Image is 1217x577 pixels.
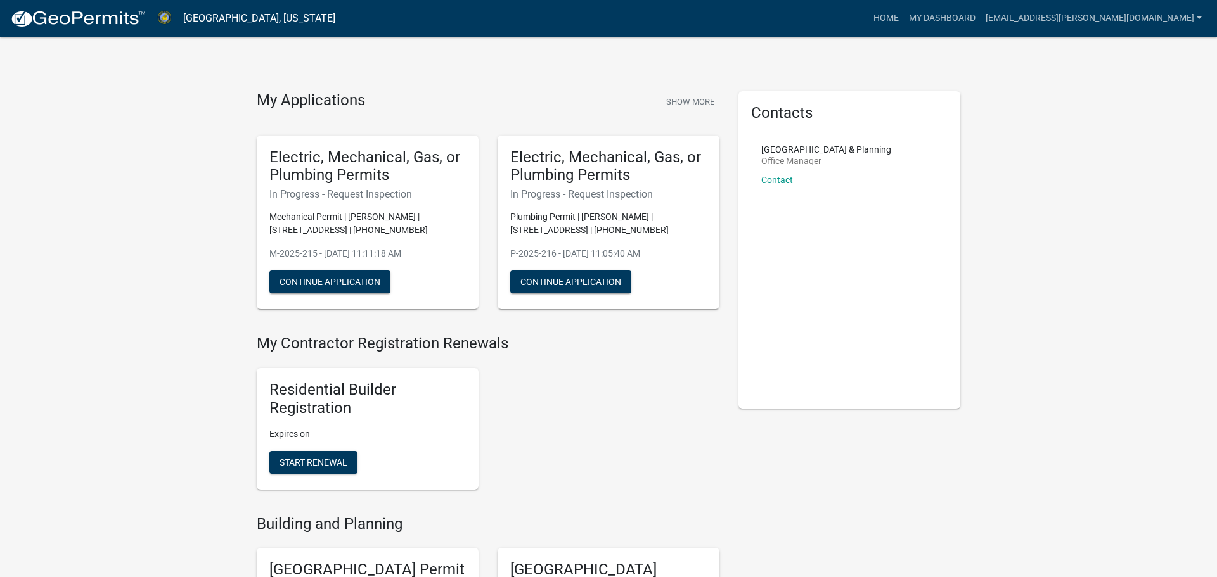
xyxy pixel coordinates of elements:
h5: Electric, Mechanical, Gas, or Plumbing Permits [269,148,466,185]
h5: Contacts [751,104,948,122]
h4: My Contractor Registration Renewals [257,334,719,353]
h6: In Progress - Request Inspection [269,188,466,200]
h6: In Progress - Request Inspection [510,188,707,200]
a: [GEOGRAPHIC_DATA], [US_STATE] [183,8,335,29]
span: Start Renewal [280,457,347,467]
button: Continue Application [510,270,631,293]
a: Contact [761,175,793,185]
h4: My Applications [257,91,365,110]
p: P-2025-216 - [DATE] 11:05:40 AM [510,247,707,260]
p: [GEOGRAPHIC_DATA] & Planning [761,145,891,154]
button: Show More [661,91,719,112]
h4: Building and Planning [257,515,719,533]
button: Continue Application [269,270,390,293]
button: Start Renewal [269,451,357,474]
a: [EMAIL_ADDRESS][PERSON_NAME][DOMAIN_NAME] [981,6,1207,30]
a: Home [868,6,904,30]
wm-registration-list-section: My Contractor Registration Renewals [257,334,719,499]
h5: Electric, Mechanical, Gas, or Plumbing Permits [510,148,707,185]
p: Mechanical Permit | [PERSON_NAME] | [STREET_ADDRESS] | [PHONE_NUMBER] [269,210,466,237]
img: Abbeville County, South Carolina [156,10,173,27]
h5: Residential Builder Registration [269,381,466,417]
a: My Dashboard [904,6,981,30]
p: M-2025-215 - [DATE] 11:11:18 AM [269,247,466,260]
p: Office Manager [761,156,891,165]
p: Expires on [269,428,466,441]
p: Plumbing Permit | [PERSON_NAME] | [STREET_ADDRESS] | [PHONE_NUMBER] [510,210,707,237]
